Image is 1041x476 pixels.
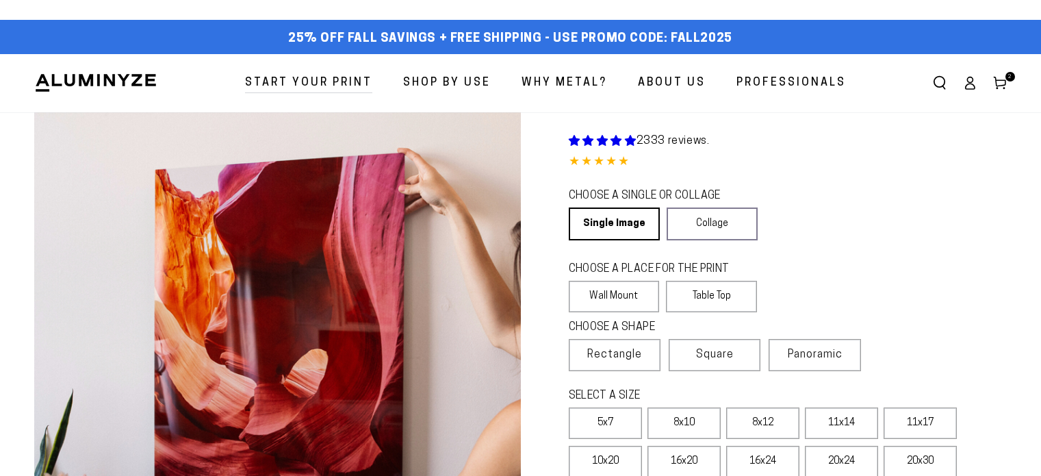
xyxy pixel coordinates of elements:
legend: CHOOSE A SINGLE OR COLLAGE [569,188,745,204]
label: 8x12 [726,408,799,439]
a: About Us [628,65,716,101]
label: Table Top [666,281,757,312]
a: Start Your Print [235,65,383,101]
a: Single Image [569,208,660,240]
label: 11x17 [884,408,957,439]
a: Why Metal? [511,65,617,101]
legend: SELECT A SIZE [569,388,827,404]
label: Wall Mount [569,281,660,312]
span: Why Metal? [522,73,607,93]
label: 11x14 [805,408,878,439]
legend: CHOOSE A PLACE FOR THE PRINT [569,262,745,277]
a: Shop By Use [393,65,501,101]
span: Square [696,347,734,363]
a: Collage [667,208,758,240]
legend: CHOOSE A SHAPE [569,320,747,336]
span: Professionals [736,73,846,93]
span: Shop By Use [403,73,491,93]
span: Rectangle [587,347,642,363]
span: 2 [1008,72,1012,82]
span: About Us [638,73,706,93]
img: Aluminyze [34,73,157,93]
summary: Search our site [925,68,955,98]
a: Professionals [726,65,856,101]
div: 4.85 out of 5.0 stars [569,153,1007,173]
span: Panoramic [788,349,843,360]
span: 25% off FALL Savings + Free Shipping - Use Promo Code: FALL2025 [288,32,732,47]
label: 8x10 [647,408,721,439]
label: 5x7 [569,408,642,439]
span: Start Your Print [245,73,372,93]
